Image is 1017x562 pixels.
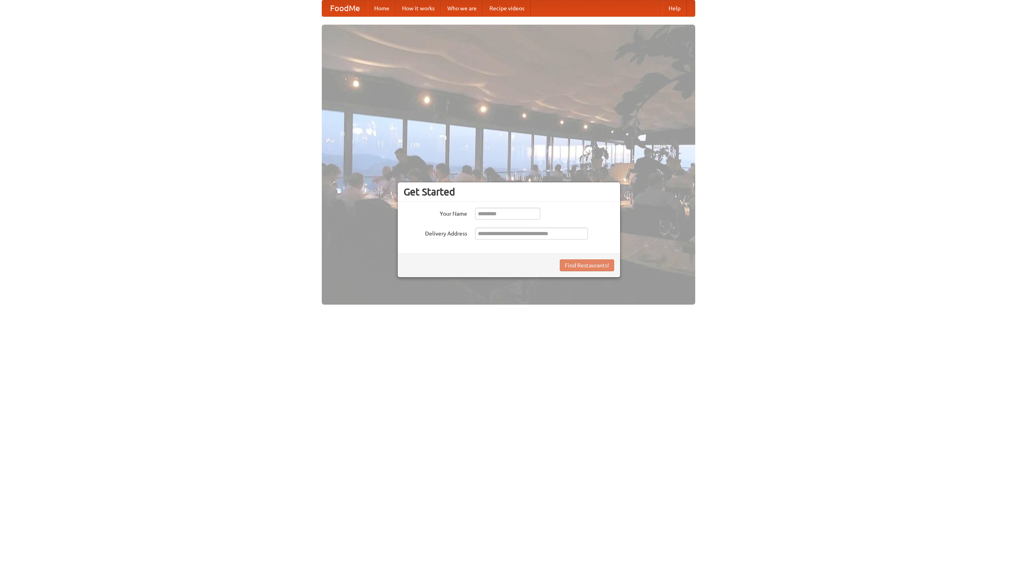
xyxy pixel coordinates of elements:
label: Your Name [404,208,467,218]
h3: Get Started [404,186,614,198]
a: How it works [396,0,441,16]
a: Home [368,0,396,16]
a: Who we are [441,0,483,16]
a: FoodMe [322,0,368,16]
label: Delivery Address [404,228,467,238]
button: Find Restaurants! [560,259,614,271]
a: Help [662,0,687,16]
a: Recipe videos [483,0,531,16]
